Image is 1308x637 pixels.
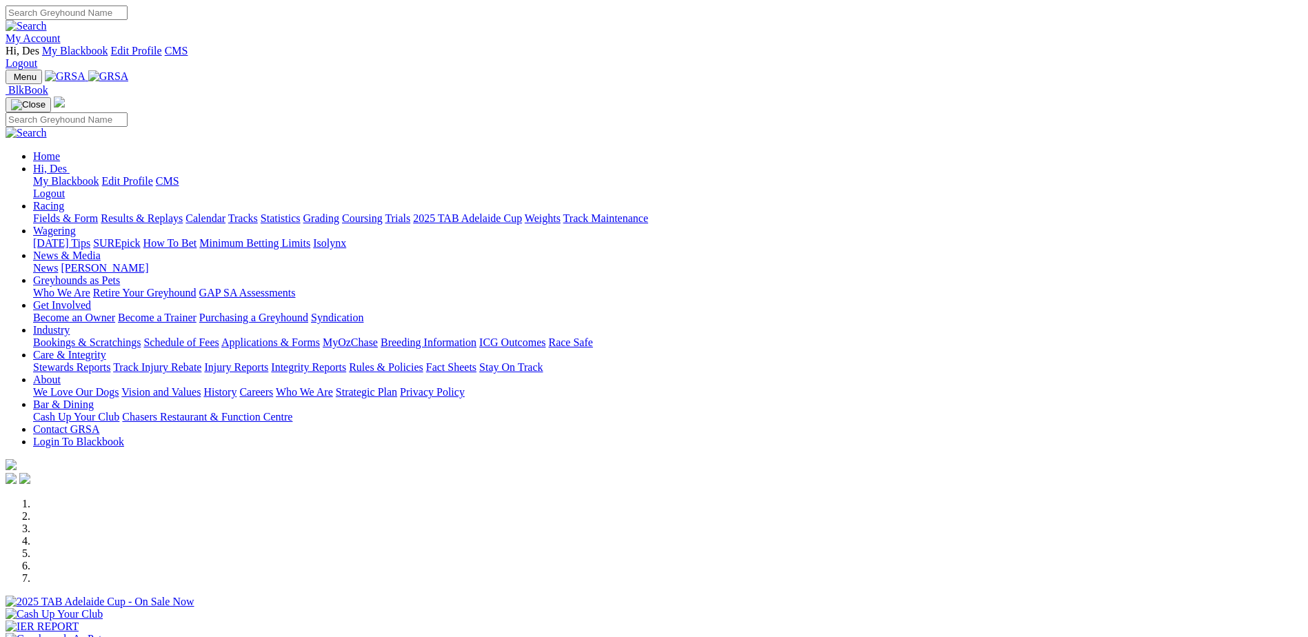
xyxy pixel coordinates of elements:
[11,99,46,110] img: Close
[33,361,1302,374] div: Care & Integrity
[165,45,188,57] a: CMS
[426,361,476,373] a: Fact Sheets
[33,324,70,336] a: Industry
[228,212,258,224] a: Tracks
[33,212,1302,225] div: Racing
[19,473,30,484] img: twitter.svg
[6,84,48,96] a: BlkBook
[102,175,153,187] a: Edit Profile
[33,386,119,398] a: We Love Our Dogs
[113,361,201,373] a: Track Injury Rebate
[400,386,465,398] a: Privacy Policy
[323,336,378,348] a: MyOzChase
[93,237,140,249] a: SUREpick
[33,411,1302,423] div: Bar & Dining
[381,336,476,348] a: Breeding Information
[303,212,339,224] a: Grading
[336,386,397,398] a: Strategic Plan
[8,84,48,96] span: BlkBook
[33,225,76,236] a: Wagering
[6,112,128,127] input: Search
[33,262,58,274] a: News
[563,212,648,224] a: Track Maintenance
[199,287,296,299] a: GAP SA Assessments
[276,386,333,398] a: Who We Are
[88,70,129,83] img: GRSA
[33,175,99,187] a: My Blackbook
[6,620,79,633] img: IER REPORT
[121,386,201,398] a: Vision and Values
[204,361,268,373] a: Injury Reports
[342,212,383,224] a: Coursing
[33,175,1302,200] div: Hi, Des
[143,336,219,348] a: Schedule of Fees
[261,212,301,224] a: Statistics
[221,336,320,348] a: Applications & Forms
[479,361,543,373] a: Stay On Track
[6,6,128,20] input: Search
[33,250,101,261] a: News & Media
[33,237,90,249] a: [DATE] Tips
[6,596,194,608] img: 2025 TAB Adelaide Cup - On Sale Now
[6,32,61,44] a: My Account
[33,312,1302,324] div: Get Involved
[525,212,561,224] a: Weights
[33,436,124,447] a: Login To Blackbook
[33,237,1302,250] div: Wagering
[311,312,363,323] a: Syndication
[33,423,99,435] a: Contact GRSA
[122,411,292,423] a: Chasers Restaurant & Function Centre
[143,237,197,249] a: How To Bet
[6,57,37,69] a: Logout
[6,459,17,470] img: logo-grsa-white.png
[33,411,119,423] a: Cash Up Your Club
[6,97,51,112] button: Toggle navigation
[156,175,179,187] a: CMS
[33,299,91,311] a: Get Involved
[33,287,1302,299] div: Greyhounds as Pets
[479,336,545,348] a: ICG Outcomes
[33,274,120,286] a: Greyhounds as Pets
[118,312,197,323] a: Become a Trainer
[271,361,346,373] a: Integrity Reports
[33,374,61,385] a: About
[239,386,273,398] a: Careers
[45,70,85,83] img: GRSA
[93,287,197,299] a: Retire Your Greyhound
[33,336,1302,349] div: Industry
[33,287,90,299] a: Who We Are
[185,212,225,224] a: Calendar
[349,361,423,373] a: Rules & Policies
[61,262,148,274] a: [PERSON_NAME]
[33,336,141,348] a: Bookings & Scratchings
[6,608,103,620] img: Cash Up Your Club
[203,386,237,398] a: History
[101,212,183,224] a: Results & Replays
[548,336,592,348] a: Race Safe
[33,150,60,162] a: Home
[33,386,1302,398] div: About
[6,45,39,57] span: Hi, Des
[54,97,65,108] img: logo-grsa-white.png
[33,349,106,361] a: Care & Integrity
[6,20,47,32] img: Search
[33,163,67,174] span: Hi, Des
[42,45,108,57] a: My Blackbook
[413,212,522,224] a: 2025 TAB Adelaide Cup
[199,237,310,249] a: Minimum Betting Limits
[385,212,410,224] a: Trials
[33,398,94,410] a: Bar & Dining
[33,200,64,212] a: Racing
[199,312,308,323] a: Purchasing a Greyhound
[6,70,42,84] button: Toggle navigation
[6,473,17,484] img: facebook.svg
[6,45,1302,70] div: My Account
[6,127,47,139] img: Search
[33,361,110,373] a: Stewards Reports
[33,163,70,174] a: Hi, Des
[33,262,1302,274] div: News & Media
[110,45,161,57] a: Edit Profile
[33,312,115,323] a: Become an Owner
[33,212,98,224] a: Fields & Form
[33,188,65,199] a: Logout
